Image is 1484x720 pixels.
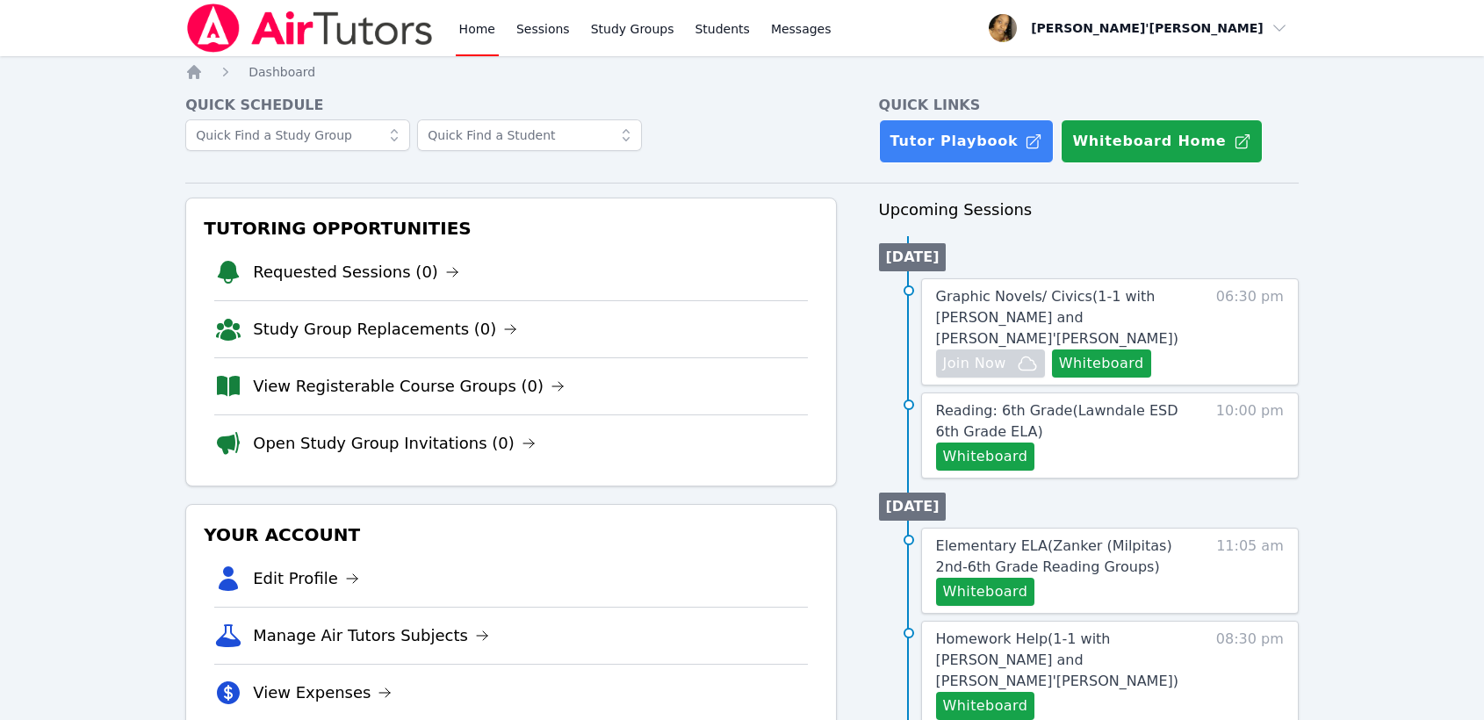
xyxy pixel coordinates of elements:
[879,95,1299,116] h4: Quick Links
[771,20,832,38] span: Messages
[936,629,1197,692] a: Homework Help(1-1 with [PERSON_NAME] and [PERSON_NAME]'[PERSON_NAME])
[1216,629,1284,720] span: 08:30 pm
[1061,119,1262,163] button: Whiteboard Home
[936,630,1178,689] span: Homework Help ( 1-1 with [PERSON_NAME] and [PERSON_NAME]'[PERSON_NAME] )
[879,198,1299,222] h3: Upcoming Sessions
[936,536,1197,578] a: Elementary ELA(Zanker (Milpitas) 2nd-6th Grade Reading Groups)
[253,623,489,648] a: Manage Air Tutors Subjects
[936,349,1045,378] button: Join Now
[1216,536,1284,606] span: 11:05 am
[185,119,410,151] input: Quick Find a Study Group
[185,95,836,116] h4: Quick Schedule
[185,4,434,53] img: Air Tutors
[1216,286,1284,378] span: 06:30 pm
[943,353,1006,374] span: Join Now
[200,212,821,244] h3: Tutoring Opportunities
[253,680,392,705] a: View Expenses
[200,519,821,551] h3: Your Account
[936,402,1178,440] span: Reading: 6th Grade ( Lawndale ESD 6th Grade ELA )
[185,63,1299,81] nav: Breadcrumb
[879,493,947,521] li: [DATE]
[879,243,947,271] li: [DATE]
[253,260,459,284] a: Requested Sessions (0)
[936,400,1197,443] a: Reading: 6th Grade(Lawndale ESD 6th Grade ELA)
[936,692,1035,720] button: Whiteboard
[253,374,565,399] a: View Registerable Course Groups (0)
[936,288,1178,347] span: Graphic Novels/ Civics ( 1-1 with [PERSON_NAME] and [PERSON_NAME]'[PERSON_NAME] )
[936,537,1172,575] span: Elementary ELA ( Zanker (Milpitas) 2nd-6th Grade Reading Groups )
[1052,349,1151,378] button: Whiteboard
[417,119,642,151] input: Quick Find a Student
[936,286,1197,349] a: Graphic Novels/ Civics(1-1 with [PERSON_NAME] and [PERSON_NAME]'[PERSON_NAME])
[249,63,315,81] a: Dashboard
[879,119,1055,163] a: Tutor Playbook
[253,566,359,591] a: Edit Profile
[1216,400,1284,471] span: 10:00 pm
[936,443,1035,471] button: Whiteboard
[253,317,517,342] a: Study Group Replacements (0)
[249,65,315,79] span: Dashboard
[936,578,1035,606] button: Whiteboard
[253,431,536,456] a: Open Study Group Invitations (0)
